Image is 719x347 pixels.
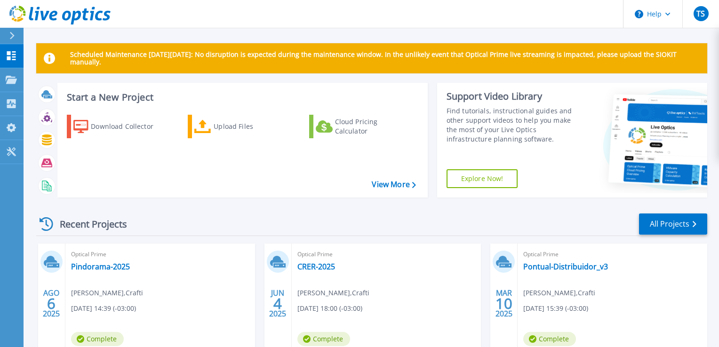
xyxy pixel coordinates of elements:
[297,249,476,260] span: Optical Prime
[71,332,124,346] span: Complete
[523,303,588,314] span: [DATE] 15:39 (-03:00)
[70,51,700,66] p: Scheduled Maintenance [DATE][DATE]: No disruption is expected during the maintenance window. In t...
[91,117,166,136] div: Download Collector
[495,286,513,321] div: MAR 2025
[447,169,518,188] a: Explore Now!
[71,249,249,260] span: Optical Prime
[36,213,140,236] div: Recent Projects
[495,300,512,308] span: 10
[372,180,415,189] a: View More
[696,10,705,17] span: TS
[188,115,293,138] a: Upload Files
[297,303,362,314] span: [DATE] 18:00 (-03:00)
[523,249,702,260] span: Optical Prime
[297,288,369,298] span: [PERSON_NAME] , Crafti
[523,262,608,271] a: Pontual-Distribuidor_v3
[269,286,287,321] div: JUN 2025
[67,92,415,103] h3: Start a New Project
[447,90,582,103] div: Support Video Library
[42,286,60,321] div: AGO 2025
[523,332,576,346] span: Complete
[297,332,350,346] span: Complete
[71,262,130,271] a: Pindorama-2025
[523,288,595,298] span: [PERSON_NAME] , Crafti
[639,213,707,235] a: All Projects
[47,300,56,308] span: 6
[273,300,282,308] span: 4
[447,106,582,144] div: Find tutorials, instructional guides and other support videos to help you make the most of your L...
[335,117,410,136] div: Cloud Pricing Calculator
[71,303,136,314] span: [DATE] 14:39 (-03:00)
[67,115,172,138] a: Download Collector
[309,115,414,138] a: Cloud Pricing Calculator
[297,262,335,271] a: CRER-2025
[214,117,289,136] div: Upload Files
[71,288,143,298] span: [PERSON_NAME] , Crafti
